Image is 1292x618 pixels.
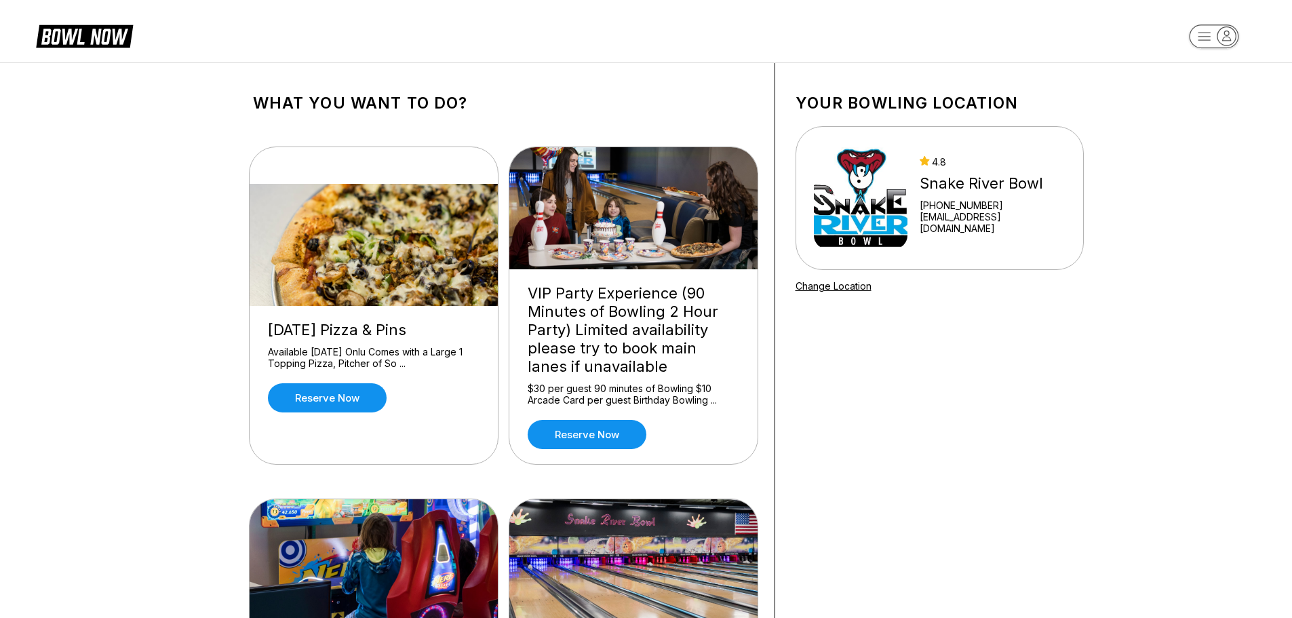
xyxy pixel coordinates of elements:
[528,420,646,449] a: Reserve now
[920,211,1065,234] a: [EMAIL_ADDRESS][DOMAIN_NAME]
[528,284,739,376] div: VIP Party Experience (90 Minutes of Bowling 2 Hour Party) Limited availability please try to book...
[268,383,387,412] a: Reserve now
[920,174,1065,193] div: Snake River Bowl
[814,147,908,249] img: Snake River Bowl
[268,346,479,370] div: Available [DATE] Onlu Comes with a Large 1 Topping Pizza, Pitcher of So ...
[250,184,499,306] img: Wednesday Pizza & Pins
[268,321,479,339] div: [DATE] Pizza & Pins
[796,280,872,292] a: Change Location
[253,94,754,113] h1: What you want to do?
[920,156,1065,168] div: 4.8
[796,94,1084,113] h1: Your bowling location
[920,199,1065,211] div: [PHONE_NUMBER]
[528,383,739,406] div: $30 per guest 90 minutes of Bowling $10 Arcade Card per guest Birthday Bowling ...
[509,147,759,269] img: VIP Party Experience (90 Minutes of Bowling 2 Hour Party) Limited availability please try to book...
